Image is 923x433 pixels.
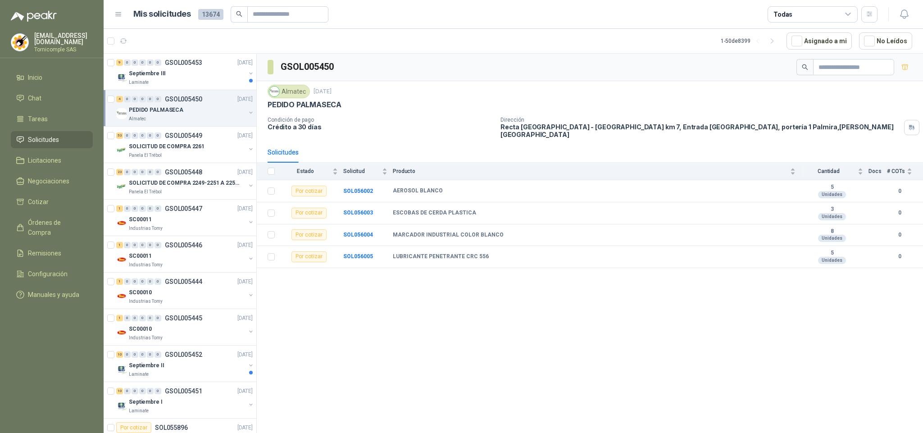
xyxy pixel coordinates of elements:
[129,179,241,187] p: SOLICITUD DE COMPRA 2249-2251 A 2256-2258 Y 2262
[124,278,131,285] div: 0
[116,169,123,175] div: 23
[801,250,863,257] b: 5
[787,32,852,50] button: Asignado a mi
[236,11,242,17] span: search
[291,229,327,240] div: Por cotizar
[124,205,131,212] div: 0
[393,210,476,217] b: ESCOBAS DE CERDA PLASTICA
[237,278,253,286] p: [DATE]
[198,9,223,20] span: 13674
[801,184,863,191] b: 5
[268,100,341,109] p: PEDIDO PALMASECA
[343,188,373,194] a: SOL056002
[133,8,191,21] h1: Mis solicitudes
[147,278,154,285] div: 0
[116,132,123,139] div: 53
[116,242,123,248] div: 1
[116,72,127,82] img: Company Logo
[155,169,161,175] div: 0
[11,286,93,303] a: Manuales y ayuda
[393,168,788,174] span: Producto
[116,167,255,196] a: 23 0 0 0 0 0 GSOL005448[DATE] Company LogoSOLICITUD DE COMPRA 2249-2251 A 2256-2258 Y 2262Panela ...
[129,398,163,406] p: Septiembre I
[291,251,327,262] div: Por cotizar
[11,152,93,169] a: Licitaciones
[129,225,163,232] p: Industrias Tomy
[500,123,900,138] p: Recta [GEOGRAPHIC_DATA] - [GEOGRAPHIC_DATA] km 7, Entrada [GEOGRAPHIC_DATA], portería 1 Palmira ,...
[129,371,149,378] p: Laminate
[237,205,253,213] p: [DATE]
[393,163,801,180] th: Producto
[116,108,127,119] img: Company Logo
[116,203,255,232] a: 1 0 0 0 0 0 GSOL005447[DATE] Company LogoSC00011Industrias Tomy
[343,232,373,238] a: SOL056004
[165,388,202,394] p: GSOL005451
[147,59,154,66] div: 0
[132,315,138,321] div: 0
[268,117,493,123] p: Condición de pago
[721,34,779,48] div: 1 - 50 de 8399
[237,314,253,323] p: [DATE]
[116,240,255,269] a: 1 0 0 0 0 0 GSOL005446[DATE] Company LogoSC00011Industrias Tomy
[147,132,154,139] div: 0
[124,351,131,358] div: 0
[116,57,255,86] a: 9 0 0 0 0 0 GSOL005453[DATE] Company LogoSeptiembre IIILaminate
[116,254,127,265] img: Company Logo
[124,59,131,66] div: 0
[802,64,808,70] span: search
[28,269,68,279] span: Configuración
[165,169,202,175] p: GSOL005448
[801,168,856,174] span: Cantidad
[314,87,332,96] p: [DATE]
[155,424,188,431] p: SOL055896
[343,253,373,260] b: SOL056005
[147,315,154,321] div: 0
[147,205,154,212] div: 0
[291,208,327,219] div: Por cotizar
[887,168,905,174] span: # COTs
[165,315,202,321] p: GSOL005445
[155,205,161,212] div: 0
[132,96,138,102] div: 0
[887,231,912,239] b: 0
[132,278,138,285] div: 0
[818,257,846,264] div: Unidades
[291,186,327,196] div: Por cotizar
[11,69,93,86] a: Inicio
[28,176,69,186] span: Negociaciones
[818,191,846,198] div: Unidades
[268,123,493,131] p: Crédito a 30 días
[129,106,183,114] p: PEDIDO PALMASECA
[818,235,846,242] div: Unidades
[28,93,41,103] span: Chat
[129,142,205,151] p: SOLICITUD DE COMPRA 2261
[116,59,123,66] div: 9
[124,169,131,175] div: 0
[11,193,93,210] a: Cotizar
[139,388,146,394] div: 0
[165,132,202,139] p: GSOL005449
[887,163,923,180] th: # COTs
[237,351,253,359] p: [DATE]
[868,163,887,180] th: Docs
[116,94,255,123] a: 4 0 0 0 0 0 GSOL005450[DATE] Company LogoPEDIDO PALMASECAAlmatec
[155,59,161,66] div: 0
[887,252,912,261] b: 0
[129,115,146,123] p: Almatec
[28,73,42,82] span: Inicio
[116,218,127,228] img: Company Logo
[147,96,154,102] div: 0
[129,252,152,260] p: SC00011
[393,253,489,260] b: LUBRICANTE PENETRANTE CRC 556
[116,278,123,285] div: 1
[124,242,131,248] div: 0
[500,117,900,123] p: Dirección
[11,173,93,190] a: Negociaciones
[11,110,93,128] a: Tareas
[34,47,93,52] p: Tornicomple SAS
[116,386,255,415] a: 10 0 0 0 0 0 GSOL005451[DATE] Company LogoSeptiembre ILaminate
[116,351,123,358] div: 10
[139,315,146,321] div: 0
[237,168,253,177] p: [DATE]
